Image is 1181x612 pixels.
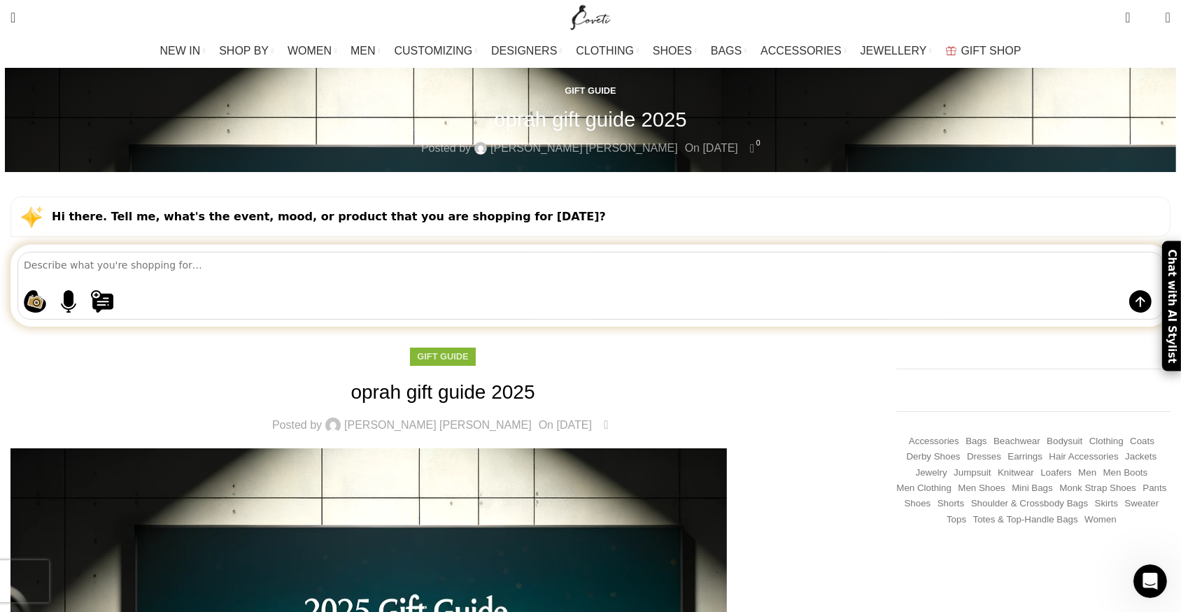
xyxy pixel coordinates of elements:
[576,37,639,65] a: CLOTHING
[907,450,961,464] a: Derby shoes (233 items)
[421,139,471,157] span: Posted by
[947,513,966,527] a: Tops (3,182 items)
[395,44,473,57] span: CUSTOMIZING
[1141,3,1155,31] div: My Wishlist
[1059,482,1136,495] a: Monk strap shoes (262 items)
[1084,513,1117,527] a: Women (22,690 items)
[916,467,947,480] a: Jewelry (427 items)
[653,44,692,57] span: SHOES
[494,107,687,131] h1: oprah gift guide 2025
[861,37,932,65] a: JEWELLERY
[961,44,1021,57] span: GIFT SHOP
[599,416,614,434] a: 0
[998,467,1034,480] a: Knitwear (513 items)
[938,497,965,511] a: Shorts (332 items)
[474,142,487,155] img: author-avatar
[607,415,618,425] span: 0
[344,420,532,431] a: [PERSON_NAME] [PERSON_NAME]
[351,44,376,57] span: MEN
[685,142,738,154] time: On [DATE]
[219,44,269,57] span: SHOP BY
[946,37,1021,65] a: GIFT SHOP
[896,482,952,495] a: Men Clothing (418 items)
[909,435,959,448] a: Accessories (745 items)
[1078,467,1096,480] a: Men (1,906 items)
[10,378,875,406] h1: oprah gift guide 2025
[1125,497,1159,511] a: Sweater (267 items)
[966,435,986,448] a: Bags (1,768 items)
[3,3,22,31] a: Search
[1144,14,1154,24] span: 0
[565,85,616,96] a: Gift Guide
[967,450,1001,464] a: Dresses (9,877 items)
[711,37,747,65] a: BAGS
[711,44,742,57] span: BAGS
[219,37,274,65] a: SHOP BY
[395,37,478,65] a: CUSTOMIZING
[1103,467,1148,480] a: Men Boots (296 items)
[861,44,927,57] span: JEWELLERY
[1040,467,1071,480] a: Loafers (193 items)
[761,44,842,57] span: ACCESSORIES
[539,419,592,431] time: On [DATE]
[1095,497,1118,511] a: Skirts (1,126 items)
[973,513,1078,527] a: Totes & Top-Handle Bags (365 items)
[417,351,468,362] a: Gift Guide
[745,139,760,157] a: 0
[993,435,1040,448] a: Beachwear (451 items)
[971,497,1088,511] a: Shoulder & Crossbody Bags (684 items)
[160,37,206,65] a: NEW IN
[288,44,332,57] span: WOMEN
[567,10,614,22] a: Site logo
[1133,564,1167,598] iframe: Intercom live chat
[160,44,201,57] span: NEW IN
[3,37,1178,65] div: Main navigation
[1125,450,1157,464] a: Jackets (1,277 items)
[954,467,991,480] a: Jumpsuit (157 items)
[272,420,322,431] span: Posted by
[754,138,764,148] span: 0
[1118,3,1137,31] a: 0
[1143,482,1166,495] a: Pants (1,449 items)
[1007,450,1042,464] a: Earrings (192 items)
[1126,7,1137,17] span: 0
[491,44,557,57] span: DESIGNERS
[1130,435,1154,448] a: Coats (440 items)
[351,37,380,65] a: MEN
[288,37,337,65] a: WOMEN
[576,44,634,57] span: CLOTHING
[491,37,562,65] a: DESIGNERS
[946,46,956,55] img: GiftBag
[325,418,341,433] img: author-avatar
[1047,435,1082,448] a: Bodysuit (159 items)
[958,482,1005,495] a: Men Shoes (1,372 items)
[490,139,678,157] a: [PERSON_NAME] [PERSON_NAME]
[1089,435,1124,448] a: Clothing (19,391 items)
[905,497,931,511] a: Shoes (294 items)
[1049,450,1119,464] a: Hair Accessories (245 items)
[1012,482,1053,495] a: Mini Bags (375 items)
[761,37,847,65] a: ACCESSORIES
[653,37,697,65] a: SHOES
